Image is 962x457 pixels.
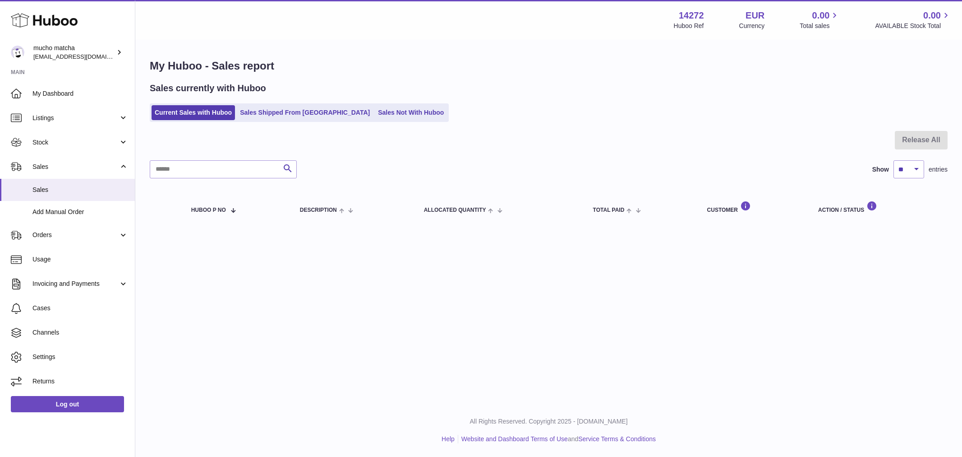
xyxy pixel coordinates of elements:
div: mucho matcha [33,44,115,61]
span: Listings [32,114,119,122]
a: Service Terms & Conditions [578,435,656,443]
h1: My Huboo - Sales report [150,59,948,73]
span: ALLOCATED Quantity [424,207,486,213]
div: Customer [707,201,800,213]
span: Orders [32,231,119,239]
strong: 14272 [679,9,704,22]
span: Total paid [593,207,625,213]
a: Website and Dashboard Terms of Use [461,435,568,443]
strong: EUR [746,9,764,22]
div: Currency [739,22,765,30]
div: Action / Status [818,201,939,213]
div: Huboo Ref [674,22,704,30]
a: 0.00 Total sales [800,9,840,30]
span: Stock [32,138,119,147]
h2: Sales currently with Huboo [150,82,266,94]
span: entries [929,165,948,174]
a: Sales Not With Huboo [375,105,447,120]
span: Cases [32,304,128,312]
span: Usage [32,255,128,264]
span: Settings [32,353,128,361]
span: [EMAIL_ADDRESS][DOMAIN_NAME] [33,53,133,60]
a: Log out [11,396,124,412]
span: Description [300,207,337,213]
span: Total sales [800,22,840,30]
a: Sales Shipped From [GEOGRAPHIC_DATA] [237,105,373,120]
span: My Dashboard [32,89,128,98]
span: Channels [32,328,128,337]
span: Sales [32,186,128,194]
span: Huboo P no [191,207,226,213]
a: Current Sales with Huboo [152,105,235,120]
span: Returns [32,377,128,386]
li: and [458,435,656,443]
img: internalAdmin-14272@internal.huboo.com [11,46,24,59]
span: Sales [32,163,119,171]
span: AVAILABLE Stock Total [875,22,951,30]
span: 0.00 [923,9,941,22]
label: Show [872,165,889,174]
span: Add Manual Order [32,208,128,216]
span: 0.00 [812,9,830,22]
a: 0.00 AVAILABLE Stock Total [875,9,951,30]
a: Help [442,435,455,443]
p: All Rights Reserved. Copyright 2025 - [DOMAIN_NAME] [143,417,955,426]
span: Invoicing and Payments [32,280,119,288]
